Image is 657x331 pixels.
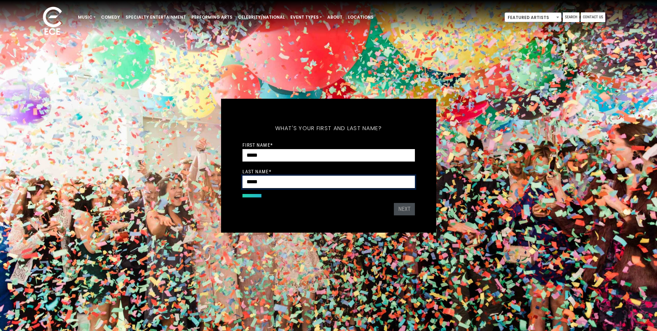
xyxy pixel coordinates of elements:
[235,11,288,23] a: Celebrity/National
[325,11,345,23] a: About
[242,142,273,148] label: First Name
[288,11,325,23] a: Event Types
[98,11,123,23] a: Comedy
[242,168,271,175] label: Last Name
[345,11,376,23] a: Locations
[563,12,579,22] a: Search
[189,11,235,23] a: Performing Arts
[123,11,189,23] a: Specialty Entertainment
[242,116,415,141] h5: What's your first and last name?
[581,12,605,22] a: Contact Us
[505,13,561,22] span: Featured Artists
[505,12,561,22] span: Featured Artists
[75,11,98,23] a: Music
[35,5,70,38] img: ece_new_logo_whitev2-1.png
